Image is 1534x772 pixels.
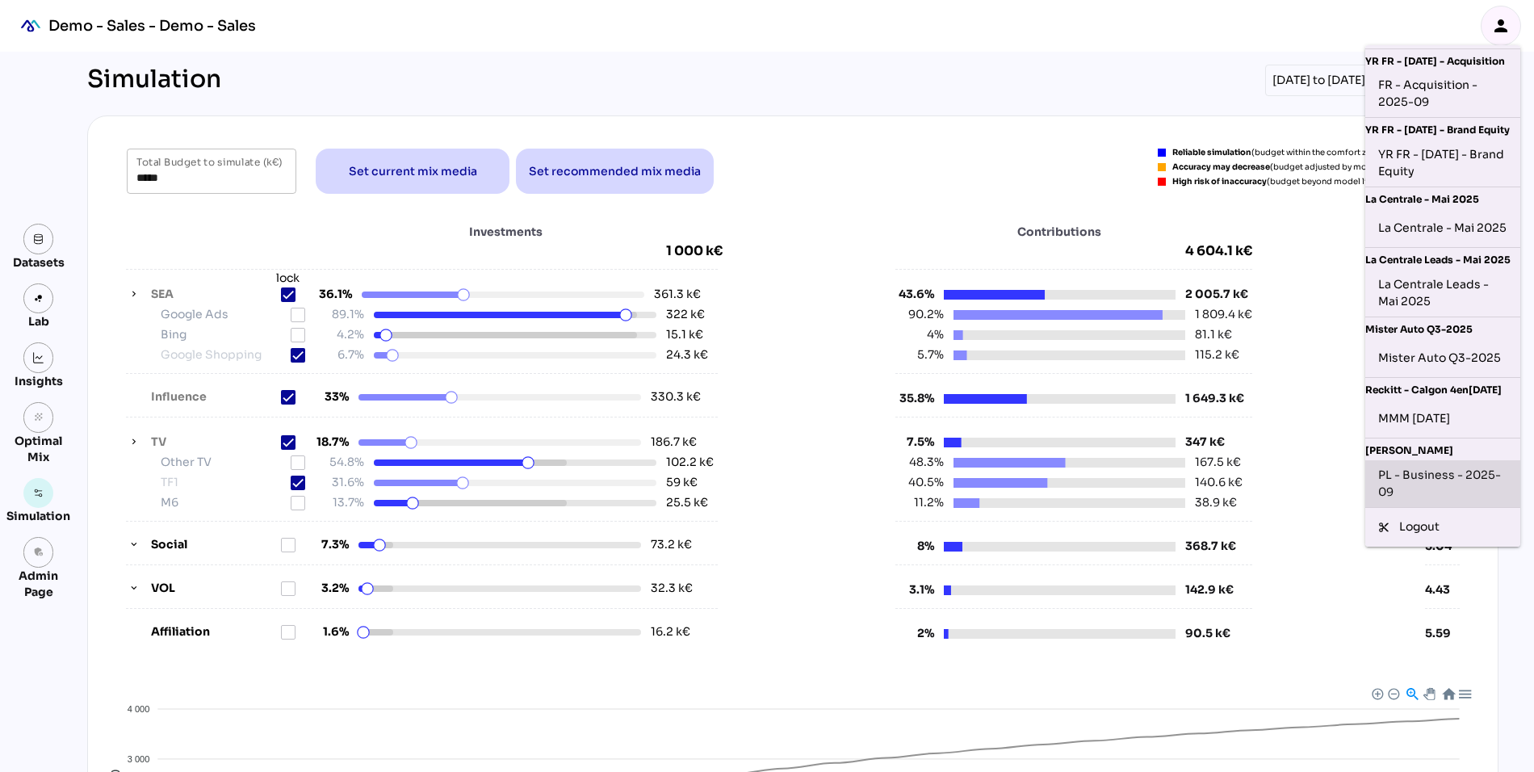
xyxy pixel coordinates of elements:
div: FR - Acquisition - 2025-09 [1378,77,1507,111]
div: 102.2 k€ [666,454,718,471]
div: Lab [21,313,57,329]
div: YR FR - [DATE] - Brand Equity [1378,146,1507,180]
span: 4% [905,326,944,343]
span: 5.7% [905,346,944,363]
div: Zoom In [1371,687,1382,699]
div: 1 649.3 k€ [1185,390,1244,407]
strong: Accuracy may decrease [1172,162,1270,172]
div: 5.59 [1425,625,1460,641]
span: Set recommended mix media [529,162,701,181]
div: Insights [15,373,63,389]
div: Optimal Mix [6,433,70,465]
label: TF1 [161,474,290,491]
button: Set current mix media [316,149,509,194]
div: 167.5 k€ [1195,454,1241,471]
input: Total Budget to simulate (k€) [136,149,287,194]
span: 8% [895,538,934,555]
div: 4.43 [1425,581,1460,598]
div: Mister Auto Q3-2025 [1365,317,1520,338]
span: 11.2% [905,494,944,511]
i: admin_panel_settings [33,547,44,558]
div: YR FR - [DATE] - Acquisition [1365,49,1520,70]
div: Reckitt - Calgon 4en[DATE] [1365,378,1520,399]
label: M6 [161,494,290,511]
div: 59 k€ [666,474,718,491]
label: Other TV [161,454,290,471]
label: SEA [151,286,280,303]
div: 16.2 k€ [651,623,702,640]
span: 40.5% [905,474,944,491]
div: Zoom Out [1387,687,1398,699]
img: settings.svg [33,488,44,499]
div: La Centrale - Mai 2025 [1365,187,1520,208]
div: La Centrale - Mai 2025 [1378,215,1507,241]
div: Mister Auto Q3-2025 [1378,345,1507,371]
div: 142.9 k€ [1185,581,1234,598]
span: 1 000 k€ [666,243,723,259]
div: La Centrale Leads - Mai 2025 [1378,276,1507,310]
i: content_cut [1378,522,1389,533]
i: grain [33,412,44,423]
button: Set recommended mix media [516,149,714,194]
div: Simulation [87,65,221,96]
div: 81.1 k€ [1195,326,1232,343]
div: 322 k€ [666,306,718,323]
label: TV [151,434,280,451]
div: mediaROI [13,8,48,44]
img: lab.svg [33,293,44,304]
span: Contributions [944,224,1176,240]
span: 89.1% [325,306,364,323]
div: Simulation [6,508,70,524]
div: lock [276,270,300,287]
label: Bing [161,326,290,343]
div: La Centrale Leads - Mai 2025 [1365,248,1520,269]
span: 2% [895,625,934,642]
div: 1 809.4 k€ [1195,306,1252,323]
tspan: 4 000 [128,704,150,714]
div: MMM [DATE] [1378,405,1507,431]
div: 368.7 k€ [1185,538,1236,555]
label: VOL [151,580,280,597]
i: person [1491,16,1511,36]
span: 1.6% [310,623,349,640]
span: 13.7% [325,494,364,511]
span: 6.7% [325,346,364,363]
span: 33% [310,388,349,405]
div: Reset Zoom [1441,686,1455,700]
div: 347 k€ [1185,434,1225,454]
div: 38.9 k€ [1195,494,1237,511]
div: Panning [1423,688,1433,698]
label: Influence [151,388,280,405]
span: 7.3% [310,536,349,553]
span: 36.1% [313,286,352,303]
span: 3.2% [310,580,349,597]
span: 7.5% [895,434,934,451]
div: 330.3 k€ [651,388,702,405]
span: 54.8% [325,454,364,471]
span: Set current mix media [349,162,477,181]
strong: Reliable simulation [1172,147,1251,157]
div: 186.7 k€ [651,434,702,451]
span: 31.6% [325,474,364,491]
div: 73.2 k€ [651,536,702,553]
strong: High risk of inaccuracy [1172,176,1267,187]
label: Google Shopping [161,346,290,363]
div: YR FR - [DATE] - Brand Equity [1365,118,1520,139]
span: 43.6% [895,286,934,303]
div: 15.1 k€ [666,326,718,343]
div: 115.2 k€ [1195,346,1239,363]
div: 2 005.7 k€ [1185,286,1248,306]
div: Datasets [13,254,65,271]
span: 35.8% [895,390,934,407]
img: graph.svg [33,352,44,363]
div: 140.6 k€ [1195,474,1243,491]
div: 32.3 k€ [651,580,702,597]
div: 25.5 k€ [666,494,718,511]
div: Admin Page [6,568,70,600]
div: 361.3 k€ [654,286,706,303]
div: (budget beyond model limits, variation > ±40%) [1172,178,1459,186]
label: Google Ads [161,306,290,323]
div: Selection Zoom [1405,686,1419,700]
span: 4.2% [325,326,364,343]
